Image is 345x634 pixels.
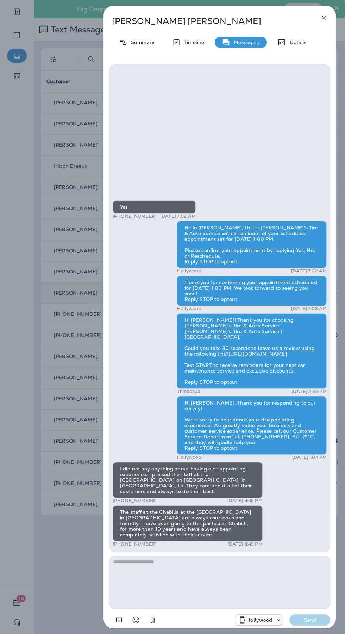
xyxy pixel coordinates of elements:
[177,313,327,389] div: Hi [PERSON_NAME]! Thank you for choosing [PERSON_NAME]'s Tire & Auto Service [PERSON_NAME]'s Tire...
[177,268,201,274] p: Hollywood
[160,214,196,219] p: [DATE] 7:02 AM
[227,498,263,504] p: [DATE] 8:45 PM
[113,200,196,214] div: Yes
[113,505,263,541] div: The staff at the Chabills at the [GEOGRAPHIC_DATA] in [GEOGRAPHIC_DATA] are always courteous and ...
[112,16,304,26] p: [PERSON_NAME] [PERSON_NAME]
[113,541,157,547] p: [PHONE_NUMBER]
[127,39,155,45] p: Summary
[113,498,157,504] p: [PHONE_NUMBER]
[291,268,327,274] p: [DATE] 7:02 AM
[230,39,260,45] p: Messaging
[286,39,306,45] p: Details
[227,541,263,547] p: [DATE] 8:49 PM
[291,306,327,312] p: [DATE] 7:03 AM
[292,455,327,460] p: [DATE] 1:04 PM
[291,389,327,394] p: [DATE] 2:39 PM
[177,276,327,306] div: Thank you for confirming your appointment scheduled for [DATE] 1:00 PM. We look forward to seeing...
[129,613,143,627] button: Select an emoji
[112,613,126,627] button: Add in a premade template
[113,462,263,498] div: I did not say anything about having a disappointing experience. I praised the staff at the [GEOGR...
[235,616,282,624] div: +1 (985) 868-5997
[181,39,204,45] p: Timeline
[177,221,327,268] div: Hello [PERSON_NAME], this is [PERSON_NAME]'s Tire & Auto Service with a reminder of your schedule...
[177,396,327,455] div: Hi [PERSON_NAME], Thank you for responding to our survey! We're sorry to hear about your disappoi...
[177,389,200,394] p: Thibodaux
[177,306,201,312] p: Hollywood
[177,455,201,460] p: Hollywood
[113,214,157,219] p: [PHONE_NUMBER]
[246,617,272,623] p: Hollywood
